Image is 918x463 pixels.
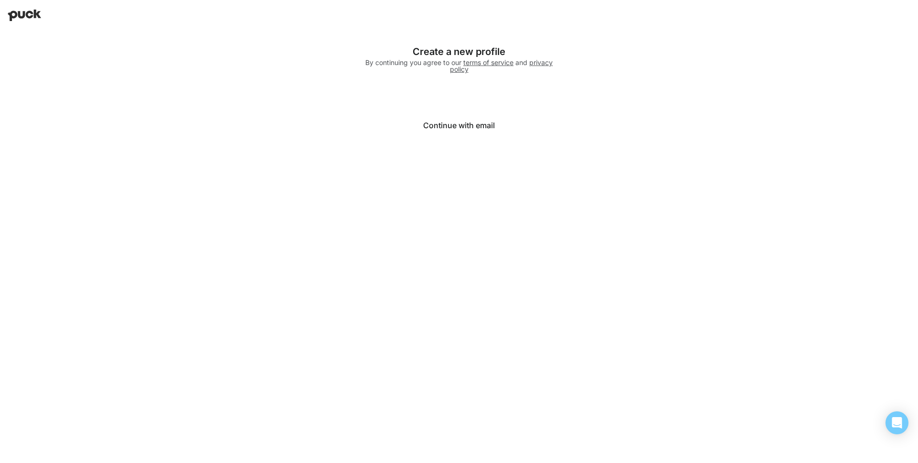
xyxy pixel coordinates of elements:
[8,10,41,21] img: Puck home
[450,58,553,73] a: privacy policy
[365,46,553,57] div: Create a new profile
[359,87,559,108] iframe: Sign in with Google Button
[365,59,553,73] div: By continuing you agree to our and
[885,411,908,434] div: Open Intercom Messenger
[463,58,514,66] a: terms of service
[363,114,555,137] button: Continue with email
